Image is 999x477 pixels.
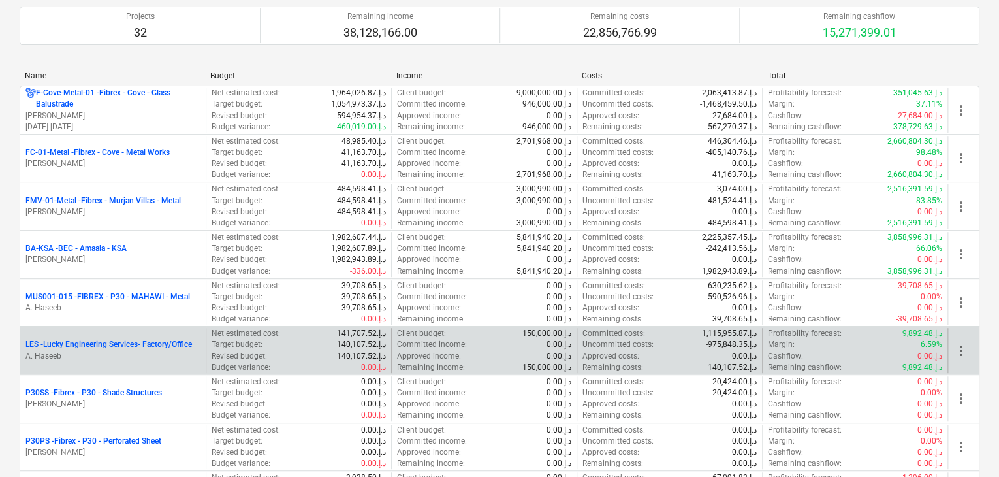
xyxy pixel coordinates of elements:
p: Remaining income : [397,169,465,180]
p: Revised budget : [212,110,267,122]
p: Approved income : [397,254,461,265]
p: Margin : [768,339,795,350]
p: 0.00د.إ.‏ [917,206,942,218]
p: Budget variance : [212,314,270,325]
p: 351,045.63د.إ.‏ [893,88,942,99]
p: Committed income : [397,436,467,447]
div: P30PS -Fibrex - P30 - Perforated Sheet[PERSON_NAME] [25,436,200,458]
p: 946,000.00د.إ.‏ [522,99,571,110]
p: 0.00د.إ.‏ [547,447,571,458]
p: [PERSON_NAME] [25,206,200,218]
p: 1,982,607.44د.إ.‏ [331,232,386,243]
p: 2,225,357.45د.إ.‏ [702,232,757,243]
p: P30PS - Fibrex - P30 - Perforated Sheet [25,436,161,447]
p: Committed costs : [582,376,645,387]
p: Client budget : [397,425,446,436]
p: 20,424.00د.إ.‏ [712,376,757,387]
p: 3,000,990.00د.إ.‏ [516,195,571,206]
p: Approved costs : [582,303,639,314]
p: -20,424.00د.إ.‏ [710,387,757,399]
p: Target budget : [212,147,262,158]
p: 9,892.48د.إ.‏ [902,362,942,373]
p: Committed income : [397,243,467,254]
p: Remaining cashflow : [768,362,842,373]
p: Target budget : [212,243,262,254]
p: 0.00د.إ.‏ [547,280,571,291]
div: BA-KSA -BEC - Amaala - KSA[PERSON_NAME] [25,243,200,265]
p: 378,729.63د.إ.‏ [893,122,942,133]
p: 0.00د.إ.‏ [732,158,757,169]
p: 0.00د.إ.‏ [732,436,757,447]
p: Cashflow : [768,447,803,458]
p: BA-KSA - BEC - Amaala - KSA [25,243,127,254]
p: [PERSON_NAME] [25,110,200,122]
p: Budget variance : [212,266,270,277]
p: Committed income : [397,291,467,303]
div: Income [396,71,571,80]
p: MUS001-015 - FIBREX - P30 - MAHAWI - Metal [25,291,190,303]
p: 0.00د.إ.‏ [361,169,386,180]
p: 484,598.41د.إ.‏ [708,218,757,229]
p: 3,000,990.00د.إ.‏ [516,184,571,195]
p: 1,982,943.89د.إ.‏ [331,254,386,265]
p: Remaining costs : [582,362,643,373]
p: Uncommitted costs : [582,387,654,399]
span: more_vert [953,343,969,359]
p: Remaining costs : [582,169,643,180]
p: Uncommitted costs : [582,243,654,254]
p: -39,708.65د.إ.‏ [896,314,942,325]
p: 1,964,026.87د.إ.‏ [331,88,386,99]
p: 0.00د.إ.‏ [732,410,757,421]
p: Remaining cashflow : [768,266,842,277]
p: 0.00د.إ.‏ [732,351,757,362]
p: Revised budget : [212,399,267,410]
p: 0.00د.إ.‏ [547,410,571,421]
p: -975,848.35د.إ.‏ [706,339,757,350]
p: -27,684.00د.إ.‏ [896,110,942,122]
p: 6.59% [921,339,942,350]
p: 0.00د.إ.‏ [732,254,757,265]
p: Revised budget : [212,351,267,362]
p: 0.00د.إ.‏ [361,436,386,447]
iframe: Chat Widget [934,414,999,477]
p: Remaining income [343,11,417,22]
p: Approved income : [397,206,461,218]
div: FMV-01-Metal -Fibrex - Murjan Villas - Metal[PERSON_NAME] [25,195,200,218]
p: Remaining income : [397,218,465,229]
p: Margin : [768,99,795,110]
p: Committed income : [397,387,467,399]
div: Budget [210,71,385,80]
p: Profitability forecast : [768,88,842,99]
p: 2,660,804.30د.إ.‏ [887,169,942,180]
p: Profitability forecast : [768,136,842,147]
p: FC-01-Metal - Fibrex - Cove - Metal Works [25,147,170,158]
p: Profitability forecast : [768,328,842,339]
p: 0.00د.إ.‏ [361,362,386,373]
p: 48,985.40د.إ.‏ [341,136,386,147]
p: Remaining cashflow : [768,410,842,421]
p: Cashflow : [768,303,803,314]
p: Net estimated cost : [212,376,280,387]
p: 0.00د.إ.‏ [547,436,571,447]
p: Revised budget : [212,303,267,314]
p: Net estimated cost : [212,184,280,195]
p: LES - Lucky Engineering Services- Factory/Office [25,339,192,350]
p: Approved costs : [582,206,639,218]
p: 1,115,955.87د.إ.‏ [702,328,757,339]
p: Target budget : [212,99,262,110]
p: Net estimated cost : [212,425,280,436]
p: 0.00د.إ.‏ [547,147,571,158]
p: Uncommitted costs : [582,195,654,206]
span: more_vert [953,246,969,262]
p: 0.00د.إ.‏ [547,314,571,325]
p: Margin : [768,387,795,399]
p: 141,707.52د.إ.‏ [337,328,386,339]
p: 140,107.52د.إ.‏ [337,339,386,350]
p: 0.00د.إ.‏ [547,387,571,399]
p: 0.00د.إ.‏ [547,399,571,410]
p: [PERSON_NAME] [25,399,200,410]
p: 0.00د.إ.‏ [732,303,757,314]
p: Approved income : [397,399,461,410]
p: Remaining income : [397,410,465,421]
